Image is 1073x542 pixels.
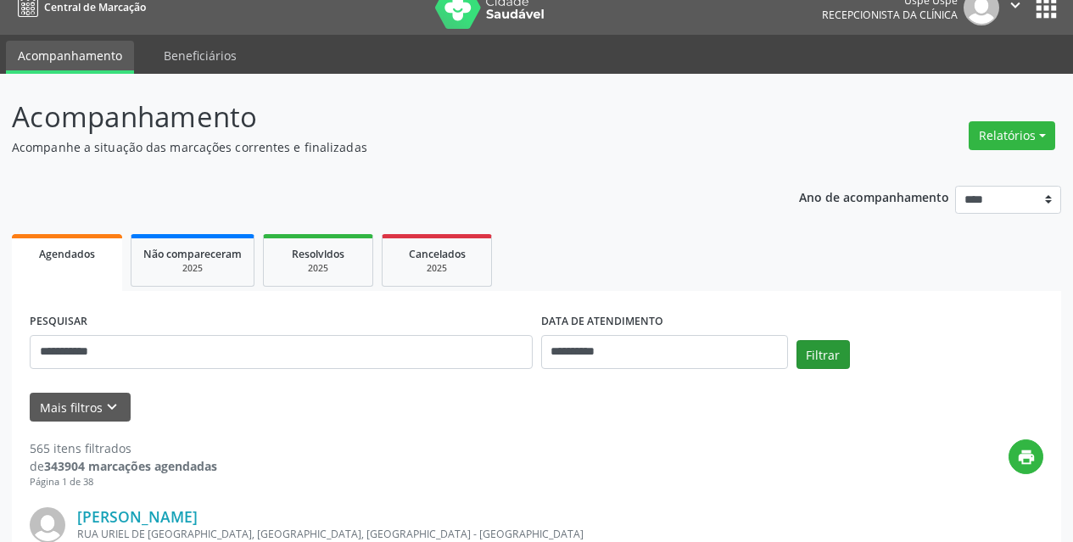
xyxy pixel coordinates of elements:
[541,309,663,335] label: DATA DE ATENDIMENTO
[152,41,249,70] a: Beneficiários
[796,340,850,369] button: Filtrar
[30,457,217,475] div: de
[12,138,746,156] p: Acompanhe a situação das marcações correntes e finalizadas
[30,439,217,457] div: 565 itens filtrados
[143,262,242,275] div: 2025
[30,393,131,422] button: Mais filtroskeyboard_arrow_down
[799,186,949,207] p: Ano de acompanhamento
[822,8,958,22] span: Recepcionista da clínica
[143,247,242,261] span: Não compareceram
[276,262,360,275] div: 2025
[44,458,217,474] strong: 343904 marcações agendadas
[30,309,87,335] label: PESQUISAR
[77,527,789,541] div: RUA URIEL DE [GEOGRAPHIC_DATA], [GEOGRAPHIC_DATA], [GEOGRAPHIC_DATA] - [GEOGRAPHIC_DATA]
[394,262,479,275] div: 2025
[1017,448,1036,467] i: print
[292,247,344,261] span: Resolvidos
[1009,439,1043,474] button: print
[6,41,134,74] a: Acompanhamento
[77,507,198,526] a: [PERSON_NAME]
[12,96,746,138] p: Acompanhamento
[409,247,466,261] span: Cancelados
[39,247,95,261] span: Agendados
[30,475,217,489] div: Página 1 de 38
[103,398,121,416] i: keyboard_arrow_down
[969,121,1055,150] button: Relatórios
